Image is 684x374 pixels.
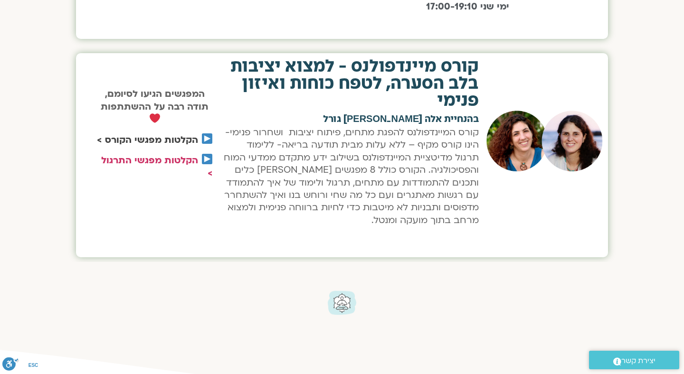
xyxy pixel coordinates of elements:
h2: בהנחיית אלה [PERSON_NAME] גורל [222,114,479,124]
a: הקלטות מפגשי הקורס > [97,134,198,146]
img: ▶️ [202,133,212,144]
h2: קורס מיינדפולנס - למצוא יציבות בלב הסערה, לטפח כוחות ואיזון פנימי [222,58,479,109]
img: ▶️ [202,154,212,164]
a: יצירת קשר [589,351,679,369]
p: קורס המיינדפולנס להפגת מתחים, פיתוח יציבות ושחרור פנימי- הינו קורס מקיף – ללא עלות מבית תודעה ברי... [222,126,479,226]
a: הקלטות מפגשי התרגול > [101,154,213,179]
img: ❤ [150,113,160,123]
span: יצירת קשר [621,355,655,367]
strong: ימי שני 17:00-19:10 [426,0,509,13]
strong: המפגשים הגיעו לסיומם, תודה רבה על ההשתתפות [101,88,209,126]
